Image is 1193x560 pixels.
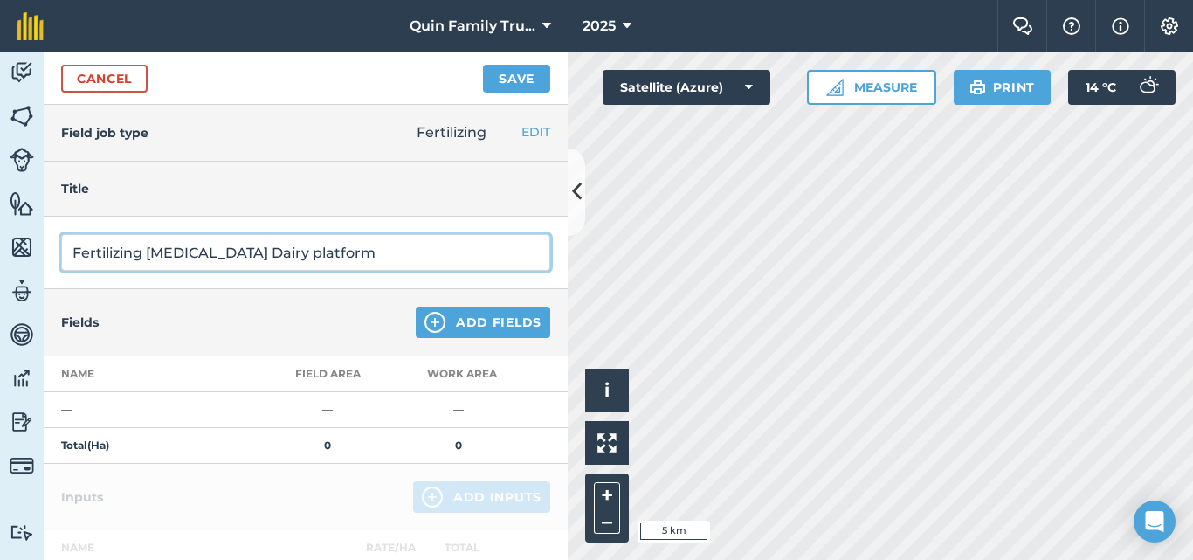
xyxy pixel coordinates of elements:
[1134,501,1176,543] div: Open Intercom Messenger
[10,190,34,217] img: svg+xml;base64,PHN2ZyB4bWxucz0iaHR0cDovL3d3dy53My5vcmcvMjAwMC9zdmciIHdpZHRoPSI1NiIgaGVpZ2h0PSI2MC...
[1068,70,1176,105] button: 14 °C
[1159,17,1180,35] img: A cog icon
[585,369,629,412] button: i
[10,453,34,478] img: svg+xml;base64,PD94bWwgdmVyc2lvbj0iMS4wIiBlbmNvZGluZz0idXRmLTgiPz4KPCEtLSBHZW5lcmF0b3I6IEFkb2JlIE...
[1061,17,1082,35] img: A question mark icon
[826,79,844,96] img: Ruler icon
[455,439,462,452] strong: 0
[521,122,550,142] button: EDIT
[44,392,262,428] td: —
[10,234,34,260] img: svg+xml;base64,PHN2ZyB4bWxucz0iaHR0cDovL3d3dy53My5vcmcvMjAwMC9zdmciIHdpZHRoPSI1NiIgaGVpZ2h0PSI2MC...
[597,433,617,453] img: Four arrows, one pointing top left, one top right, one bottom right and the last bottom left
[1086,70,1116,105] span: 14 ° C
[583,16,616,37] span: 2025
[44,356,262,392] th: Name
[393,392,524,428] td: —
[262,356,393,392] th: Field Area
[1130,70,1165,105] img: svg+xml;base64,PD94bWwgdmVyc2lvbj0iMS4wIiBlbmNvZGluZz0idXRmLTgiPz4KPCEtLSBHZW5lcmF0b3I6IEFkb2JlIE...
[1012,17,1033,35] img: Two speech bubbles overlapping with the left bubble in the forefront
[10,278,34,304] img: svg+xml;base64,PD94bWwgdmVyc2lvbj0iMS4wIiBlbmNvZGluZz0idXRmLTgiPz4KPCEtLSBHZW5lcmF0b3I6IEFkb2JlIE...
[807,70,936,105] button: Measure
[61,179,550,198] h4: Title
[262,392,393,428] td: —
[603,70,770,105] button: Satellite (Azure)
[417,124,486,141] span: Fertilizing
[61,313,99,332] h4: Fields
[10,148,34,172] img: svg+xml;base64,PD94bWwgdmVyc2lvbj0iMS4wIiBlbmNvZGluZz0idXRmLTgiPz4KPCEtLSBHZW5lcmF0b3I6IEFkb2JlIE...
[61,65,148,93] a: Cancel
[1112,16,1129,37] img: svg+xml;base64,PHN2ZyB4bWxucz0iaHR0cDovL3d3dy53My5vcmcvMjAwMC9zdmciIHdpZHRoPSIxNyIgaGVpZ2h0PSIxNy...
[61,234,550,271] input: What needs doing?
[61,439,109,452] strong: Total ( Ha )
[954,70,1052,105] button: Print
[969,77,986,98] img: svg+xml;base64,PHN2ZyB4bWxucz0iaHR0cDovL3d3dy53My5vcmcvMjAwMC9zdmciIHdpZHRoPSIxOSIgaGVpZ2h0PSIyNC...
[10,409,34,435] img: svg+xml;base64,PD94bWwgdmVyc2lvbj0iMS4wIiBlbmNvZGluZz0idXRmLTgiPz4KPCEtLSBHZW5lcmF0b3I6IEFkb2JlIE...
[324,439,331,452] strong: 0
[17,12,44,40] img: fieldmargin Logo
[61,123,148,142] h4: Field job type
[10,365,34,391] img: svg+xml;base64,PD94bWwgdmVyc2lvbj0iMS4wIiBlbmNvZGluZz0idXRmLTgiPz4KPCEtLSBHZW5lcmF0b3I6IEFkb2JlIE...
[10,59,34,86] img: svg+xml;base64,PD94bWwgdmVyc2lvbj0iMS4wIiBlbmNvZGluZz0idXRmLTgiPz4KPCEtLSBHZW5lcmF0b3I6IEFkb2JlIE...
[10,321,34,348] img: svg+xml;base64,PD94bWwgdmVyc2lvbj0iMS4wIiBlbmNvZGluZz0idXRmLTgiPz4KPCEtLSBHZW5lcmF0b3I6IEFkb2JlIE...
[594,508,620,534] button: –
[393,356,524,392] th: Work area
[604,379,610,401] span: i
[594,482,620,508] button: +
[424,312,445,333] img: svg+xml;base64,PHN2ZyB4bWxucz0iaHR0cDovL3d3dy53My5vcmcvMjAwMC9zdmciIHdpZHRoPSIxNCIgaGVpZ2h0PSIyNC...
[410,16,535,37] span: Quin Family Trust
[416,307,550,338] button: Add Fields
[10,103,34,129] img: svg+xml;base64,PHN2ZyB4bWxucz0iaHR0cDovL3d3dy53My5vcmcvMjAwMC9zdmciIHdpZHRoPSI1NiIgaGVpZ2h0PSI2MC...
[483,65,550,93] button: Save
[10,524,34,541] img: svg+xml;base64,PD94bWwgdmVyc2lvbj0iMS4wIiBlbmNvZGluZz0idXRmLTgiPz4KPCEtLSBHZW5lcmF0b3I6IEFkb2JlIE...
